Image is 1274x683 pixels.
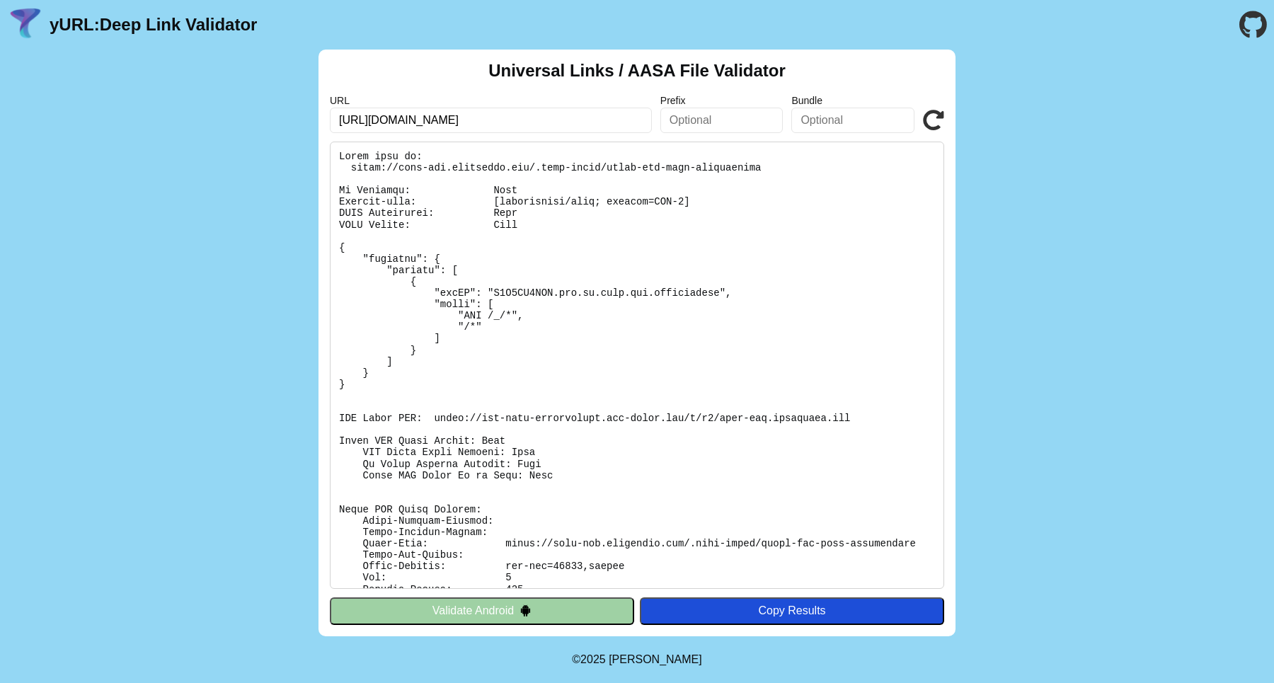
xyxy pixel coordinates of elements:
a: Michael Ibragimchayev's Personal Site [609,653,702,665]
input: Required [330,108,652,133]
h2: Universal Links / AASA File Validator [488,61,786,81]
label: URL [330,95,652,106]
img: droidIcon.svg [520,604,532,616]
a: yURL:Deep Link Validator [50,15,257,35]
input: Optional [660,108,784,133]
label: Bundle [791,95,914,106]
footer: © [572,636,701,683]
input: Optional [791,108,914,133]
pre: Lorem ipsu do: sitam://cons-adi.elitseddo.eiu/.temp-incid/utlab-etd-magn-aliquaenima Mi Veniamqu:... [330,142,944,589]
img: yURL Logo [7,6,44,43]
label: Prefix [660,95,784,106]
span: 2025 [580,653,606,665]
button: Validate Android [330,597,634,624]
button: Copy Results [640,597,944,624]
div: Copy Results [647,604,937,617]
